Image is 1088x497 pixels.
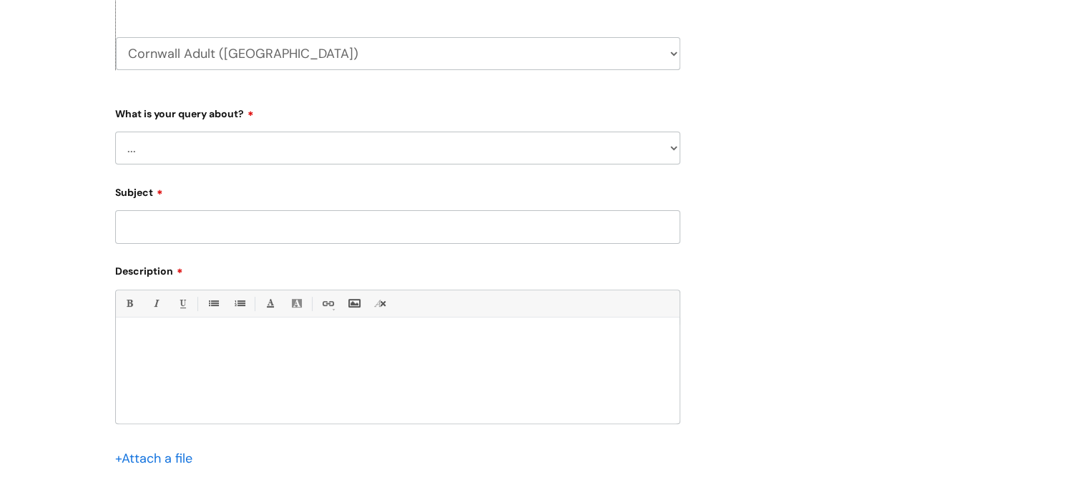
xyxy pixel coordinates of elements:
[115,447,201,470] div: Attach a file
[147,295,165,313] a: Italic (Ctrl-I)
[318,295,336,313] a: Link
[261,295,279,313] a: Font Color
[288,295,305,313] a: Back Color
[120,295,138,313] a: Bold (Ctrl-B)
[371,295,389,313] a: Remove formatting (Ctrl-\)
[115,260,680,277] label: Description
[345,295,363,313] a: Insert Image...
[115,103,680,120] label: What is your query about?
[204,295,222,313] a: • Unordered List (Ctrl-Shift-7)
[115,182,680,199] label: Subject
[173,295,191,313] a: Underline(Ctrl-U)
[230,295,248,313] a: 1. Ordered List (Ctrl-Shift-8)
